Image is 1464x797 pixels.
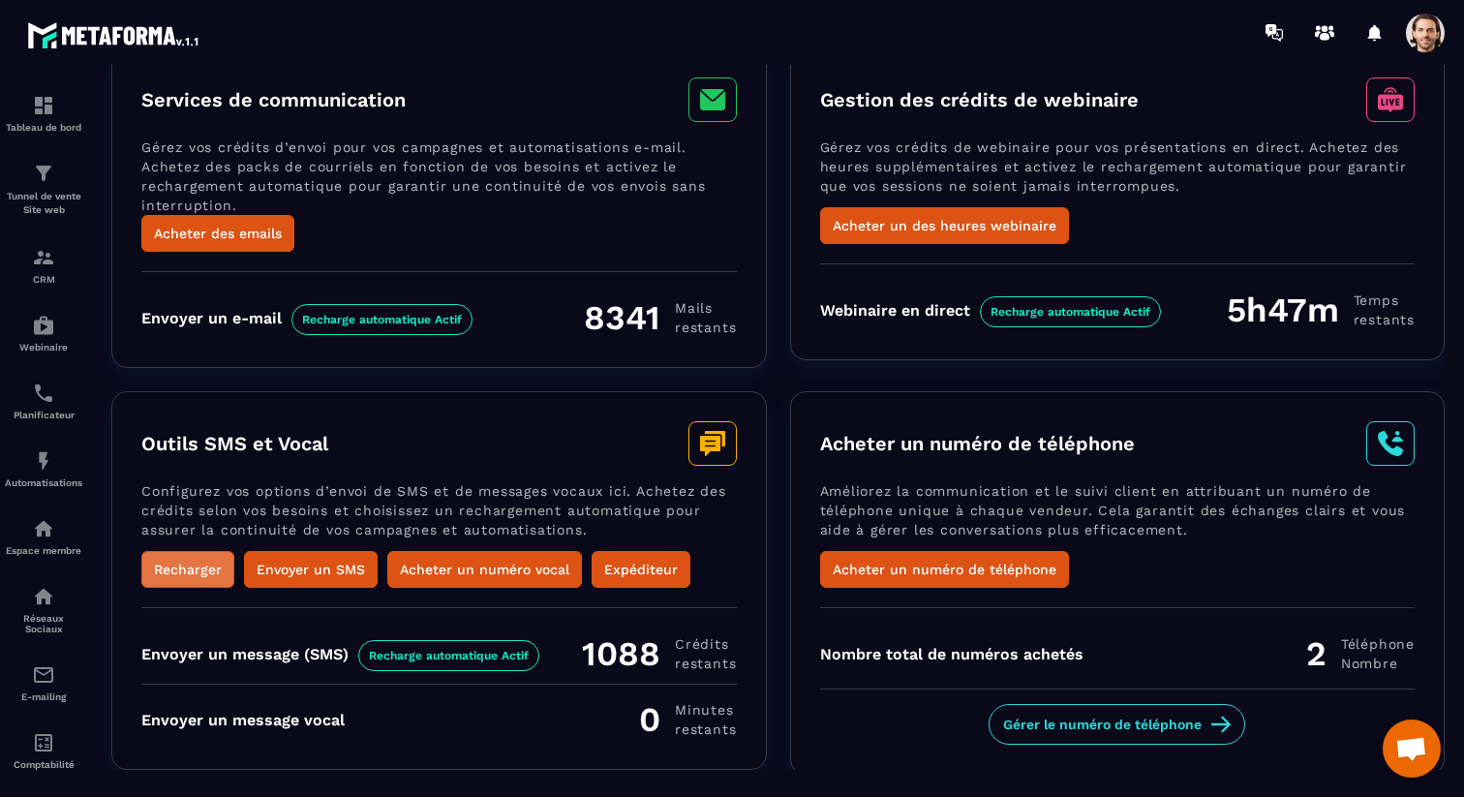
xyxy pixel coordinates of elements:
p: Tableau de bord [5,122,82,133]
img: social-network [32,585,55,608]
img: email [32,663,55,687]
img: automations [32,449,55,473]
div: Webinaire en direct [820,301,1161,320]
p: Tunnel de vente Site web [5,190,82,217]
div: Envoyer un message (SMS) [141,645,539,663]
a: schedulerschedulerPlanificateur [5,367,82,435]
a: formationformationCRM [5,231,82,299]
div: 5h47m [1227,290,1415,330]
div: Envoyer un message vocal [141,711,345,729]
button: Gérer le numéro de téléphone [989,704,1245,745]
div: Envoyer un e-mail [141,309,473,327]
img: formation [32,162,55,185]
span: Temps [1354,291,1415,310]
span: Téléphone [1341,634,1415,654]
span: Recharge automatique Actif [291,304,473,335]
span: restants [675,318,736,337]
a: accountantaccountantComptabilité [5,717,82,784]
button: Acheter un des heures webinaire [820,207,1069,244]
div: Ouvrir le chat [1383,720,1441,778]
button: Expéditeur [592,551,690,588]
h3: Acheter un numéro de téléphone [820,432,1135,455]
h3: Gestion des crédits de webinaire [820,88,1139,111]
span: Nombre [1341,654,1415,673]
div: 8341 [584,297,736,338]
img: automations [32,517,55,540]
a: formationformationTableau de bord [5,79,82,147]
img: formation [32,94,55,117]
span: Recharge automatique Actif [358,640,539,671]
p: Améliorez la communication et le suivi client en attribuant un numéro de téléphone unique à chaqu... [820,481,1416,551]
p: Configurez vos options d’envoi de SMS et de messages vocaux ici. Achetez des crédits selon vos be... [141,481,737,551]
p: Gérez vos crédits d’envoi pour vos campagnes et automatisations e-mail. Achetez des packs de cour... [141,138,737,215]
h3: Outils SMS et Vocal [141,432,328,455]
button: Acheter des emails [141,215,294,252]
span: Mails [675,298,736,318]
img: automations [32,314,55,337]
p: Gérez vos crédits de webinaire pour vos présentations en direct. Achetez des heures supplémentair... [820,138,1416,207]
a: emailemailE-mailing [5,649,82,717]
p: E-mailing [5,691,82,702]
img: formation [32,246,55,269]
h3: Services de communication [141,88,406,111]
p: Réseaux Sociaux [5,613,82,634]
span: restants [675,720,736,739]
a: formationformationTunnel de vente Site web [5,147,82,231]
button: Acheter un numéro de téléphone [820,551,1069,588]
a: automationsautomationsWebinaire [5,299,82,367]
div: 1088 [582,633,736,674]
a: automationsautomationsAutomatisations [5,435,82,503]
p: Automatisations [5,477,82,488]
span: restants [675,654,736,673]
div: 0 [639,699,736,740]
a: social-networksocial-networkRéseaux Sociaux [5,570,82,649]
p: Planificateur [5,410,82,420]
p: Comptabilité [5,759,82,770]
img: scheduler [32,382,55,405]
div: Nombre total de numéros achetés [820,645,1083,663]
p: CRM [5,274,82,285]
p: Espace membre [5,545,82,556]
img: logo [27,17,201,52]
span: Gérer le numéro de téléphone [1003,715,1202,734]
button: Recharger [141,551,234,588]
span: Recharge automatique Actif [980,296,1161,327]
span: minutes [675,700,736,720]
a: automationsautomationsEspace membre [5,503,82,570]
div: 2 [1306,633,1415,674]
img: accountant [32,731,55,754]
button: Envoyer un SMS [244,551,378,588]
p: Webinaire [5,342,82,353]
span: restants [1354,310,1415,329]
span: Crédits [675,634,736,654]
button: Acheter un numéro vocal [387,551,582,588]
